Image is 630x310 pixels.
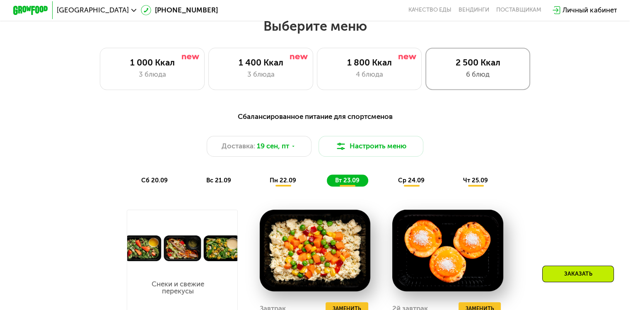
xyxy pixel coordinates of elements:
div: 3 блюда [217,69,304,80]
span: 19 сен, пт [257,141,289,151]
a: Качество еды [408,7,451,14]
span: [GEOGRAPHIC_DATA] [57,7,129,14]
span: пн 22.09 [270,177,296,184]
button: Настроить меню [319,136,424,157]
span: чт 25.09 [463,177,488,184]
div: Личный кабинет [562,5,617,15]
h2: Выберите меню [28,18,602,34]
a: [PHONE_NUMBER] [141,5,218,15]
div: 3 блюда [109,69,196,80]
div: Заказать [542,266,614,282]
a: Вендинги [459,7,489,14]
span: ср 24.09 [398,177,425,184]
div: 1 800 Ккал [326,57,413,68]
span: вт 23.09 [335,177,359,184]
div: 1 000 Ккал [109,57,196,68]
div: поставщикам [496,7,541,14]
div: 2 500 Ккал [434,57,521,68]
span: сб 20.09 [141,177,168,184]
div: 1 400 Ккал [217,57,304,68]
p: Снеки и свежие перекусы [139,281,217,295]
span: вс 21.09 [206,177,231,184]
div: Сбалансированное питание для спортсменов [56,111,574,122]
div: 6 блюд [434,69,521,80]
div: 4 блюда [326,69,413,80]
span: Доставка: [222,141,255,151]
